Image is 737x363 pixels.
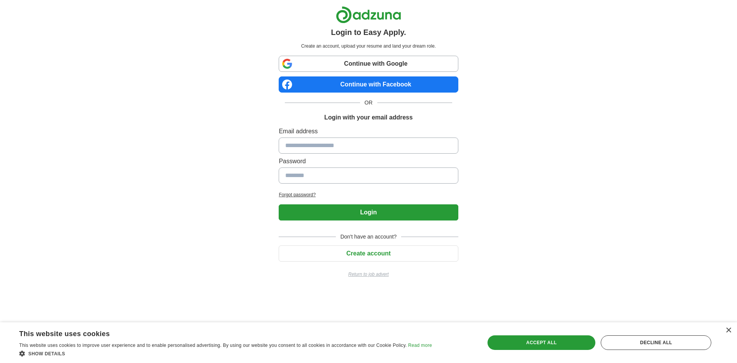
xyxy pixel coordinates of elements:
[279,56,458,72] a: Continue with Google
[279,76,458,93] a: Continue with Facebook
[279,271,458,278] a: Return to job advert
[331,27,406,38] h1: Login to Easy Apply.
[19,327,413,338] div: This website uses cookies
[279,127,458,136] label: Email address
[279,204,458,220] button: Login
[28,351,65,356] span: Show details
[336,6,401,23] img: Adzuna logo
[279,245,458,262] button: Create account
[360,99,377,107] span: OR
[487,335,596,350] div: Accept all
[19,350,432,357] div: Show details
[324,113,413,122] h1: Login with your email address
[19,343,407,348] span: This website uses cookies to improve user experience and to enable personalised advertising. By u...
[279,191,458,198] a: Forgot password?
[280,43,456,50] p: Create an account, upload your resume and land your dream role.
[725,328,731,333] div: Close
[408,343,432,348] a: Read more, opens a new window
[279,157,458,166] label: Password
[336,233,402,241] span: Don't have an account?
[279,250,458,257] a: Create account
[601,335,711,350] div: Decline all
